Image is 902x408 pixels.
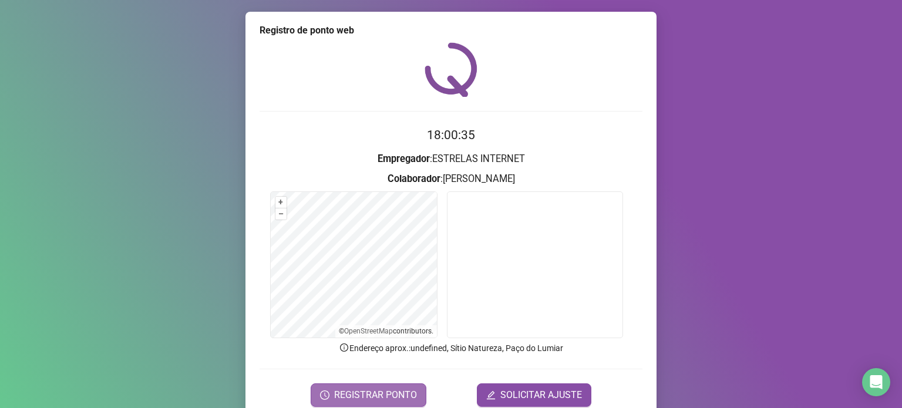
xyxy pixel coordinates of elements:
[275,208,287,220] button: –
[425,42,477,97] img: QRPoint
[275,197,287,208] button: +
[260,23,642,38] div: Registro de ponto web
[500,388,582,402] span: SOLICITAR AJUSTE
[427,128,475,142] time: 18:00:35
[339,342,349,353] span: info-circle
[311,383,426,407] button: REGISTRAR PONTO
[378,153,430,164] strong: Empregador
[486,390,496,400] span: edit
[862,368,890,396] div: Open Intercom Messenger
[477,383,591,407] button: editSOLICITAR AJUSTE
[320,390,329,400] span: clock-circle
[339,327,433,335] li: © contributors.
[260,342,642,355] p: Endereço aprox. : undefined, Sítio Natureza, Paço do Lumiar
[260,171,642,187] h3: : [PERSON_NAME]
[344,327,393,335] a: OpenStreetMap
[388,173,440,184] strong: Colaborador
[334,388,417,402] span: REGISTRAR PONTO
[260,151,642,167] h3: : ESTRELAS INTERNET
